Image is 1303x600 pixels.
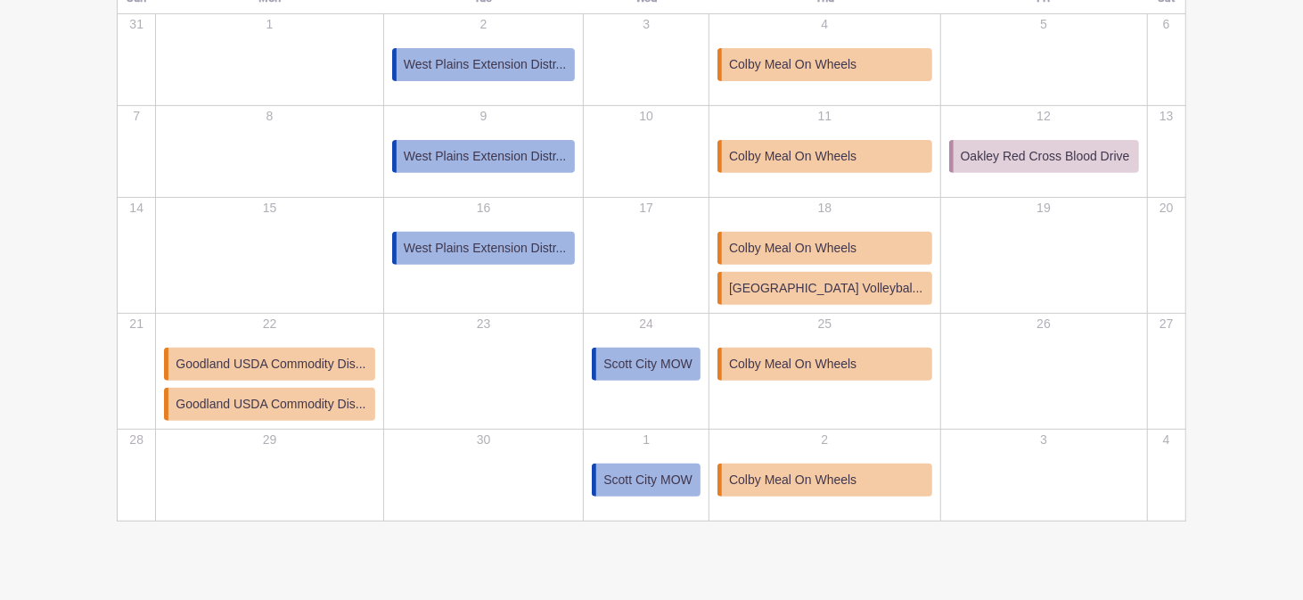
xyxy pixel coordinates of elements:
span: Colby Meal On Wheels [729,355,856,374]
span: Oakley Red Cross Blood Drive [961,147,1130,166]
p: 25 [710,315,939,333]
span: Colby Meal On Wheels [729,239,856,258]
p: 28 [119,431,154,449]
p: 8 [157,107,381,126]
p: 9 [385,107,583,126]
p: 30 [385,431,583,449]
p: 7 [119,107,154,126]
span: Colby Meal On Wheels [729,471,856,489]
a: Colby Meal On Wheels [717,464,932,497]
span: Colby Meal On Wheels [729,55,856,74]
p: 17 [585,199,708,218]
span: Scott City MOW [603,471,692,489]
span: Goodland USDA Commodity Dis... [176,355,365,374]
span: West Plains Extension Distr... [404,239,567,258]
p: 10 [585,107,708,126]
p: 15 [157,199,381,218]
p: 3 [942,431,1146,449]
span: Goodland USDA Commodity Dis... [176,395,365,414]
p: 23 [385,315,583,333]
p: 24 [585,315,708,333]
p: 14 [119,199,154,218]
span: West Plains Extension Distr... [404,55,567,74]
p: 1 [585,431,708,449]
p: 2 [710,431,939,449]
p: 31 [119,15,154,34]
a: Scott City MOW [592,348,701,381]
span: Colby Meal On Wheels [729,147,856,166]
p: 26 [942,315,1146,333]
p: 4 [1149,431,1184,449]
p: 19 [942,199,1146,218]
a: West Plains Extension Distr... [392,140,576,173]
span: West Plains Extension Distr... [404,147,567,166]
p: 3 [585,15,708,34]
span: [GEOGRAPHIC_DATA] Volleybal... [729,279,922,298]
p: 20 [1149,199,1184,218]
p: 21 [119,315,154,333]
p: 16 [385,199,583,218]
a: West Plains Extension Distr... [392,232,576,265]
p: 2 [385,15,583,34]
a: Scott City MOW [592,464,701,497]
a: Colby Meal On Wheels [717,232,932,265]
a: Colby Meal On Wheels [717,48,932,81]
a: [GEOGRAPHIC_DATA] Volleybal... [717,272,932,305]
a: Colby Meal On Wheels [717,348,932,381]
a: Goodland USDA Commodity Dis... [164,388,374,421]
a: Goodland USDA Commodity Dis... [164,348,374,381]
p: 1 [157,15,381,34]
a: Oakley Red Cross Blood Drive [949,140,1139,173]
p: 4 [710,15,939,34]
a: West Plains Extension Distr... [392,48,576,81]
p: 22 [157,315,381,333]
a: Colby Meal On Wheels [717,140,932,173]
p: 18 [710,199,939,218]
p: 5 [942,15,1146,34]
p: 13 [1149,107,1184,126]
p: 27 [1149,315,1184,333]
p: 11 [710,107,939,126]
p: 6 [1149,15,1184,34]
span: Scott City MOW [603,355,692,374]
p: 12 [942,107,1146,126]
p: 29 [157,431,381,449]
